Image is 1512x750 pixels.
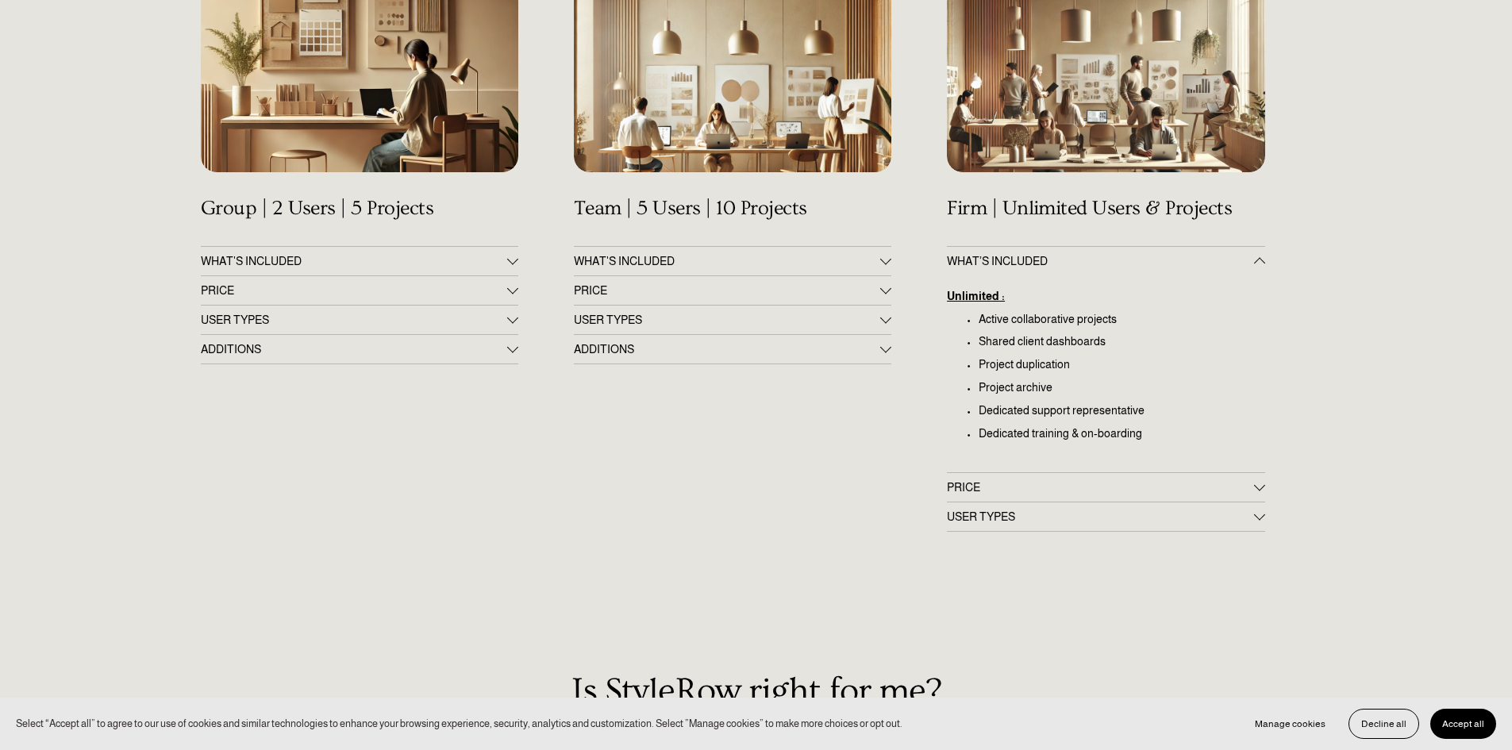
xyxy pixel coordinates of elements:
[979,356,1264,374] p: Project duplication
[574,247,891,275] button: WHAT'S INCLUDED
[979,379,1264,397] p: Project archive
[979,311,1264,329] p: Active collaborative projects
[574,197,891,221] h4: Team | 5 Users | 10 Projects
[201,335,518,363] button: ADDITIONS
[574,313,880,326] span: USER TYPES
[947,255,1253,267] span: WHAT’S INCLUDED
[1348,709,1419,739] button: Decline all
[947,275,1264,472] div: WHAT’S INCLUDED
[947,502,1264,531] button: USER TYPES
[201,276,518,305] button: PRICE
[201,313,507,326] span: USER TYPES
[979,402,1264,420] p: Dedicated support representative
[16,716,902,731] p: Select “Accept all” to agree to our use of cookies and similar technologies to enhance your brows...
[979,425,1264,443] p: Dedicated training & on-boarding
[1361,718,1406,729] span: Decline all
[947,247,1264,275] button: WHAT’S INCLUDED
[574,284,880,297] span: PRICE
[574,343,880,356] span: ADDITIONS
[201,284,507,297] span: PRICE
[979,333,1264,351] p: Shared client dashboards
[574,335,891,363] button: ADDITIONS
[1430,709,1496,739] button: Accept all
[201,247,518,275] button: WHAT'S INCLUDED
[1255,718,1325,729] span: Manage cookies
[201,306,518,334] button: USER TYPES
[574,306,891,334] button: USER TYPES
[1243,709,1337,739] button: Manage cookies
[1442,718,1484,729] span: Accept all
[947,197,1264,221] h4: Firm | Unlimited Users & Projects
[947,290,1005,302] u: Unlimited :
[201,343,507,356] span: ADDITIONS
[947,481,1253,494] span: PRICE
[947,510,1253,523] span: USER TYPES
[201,255,507,267] span: WHAT'S INCLUDED
[947,473,1264,502] button: PRICE
[574,255,880,267] span: WHAT'S INCLUDED
[201,197,518,221] h4: Group | 2 Users | 5 Projects
[201,671,1312,711] h2: Is StyleRow right for me?
[574,276,891,305] button: PRICE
